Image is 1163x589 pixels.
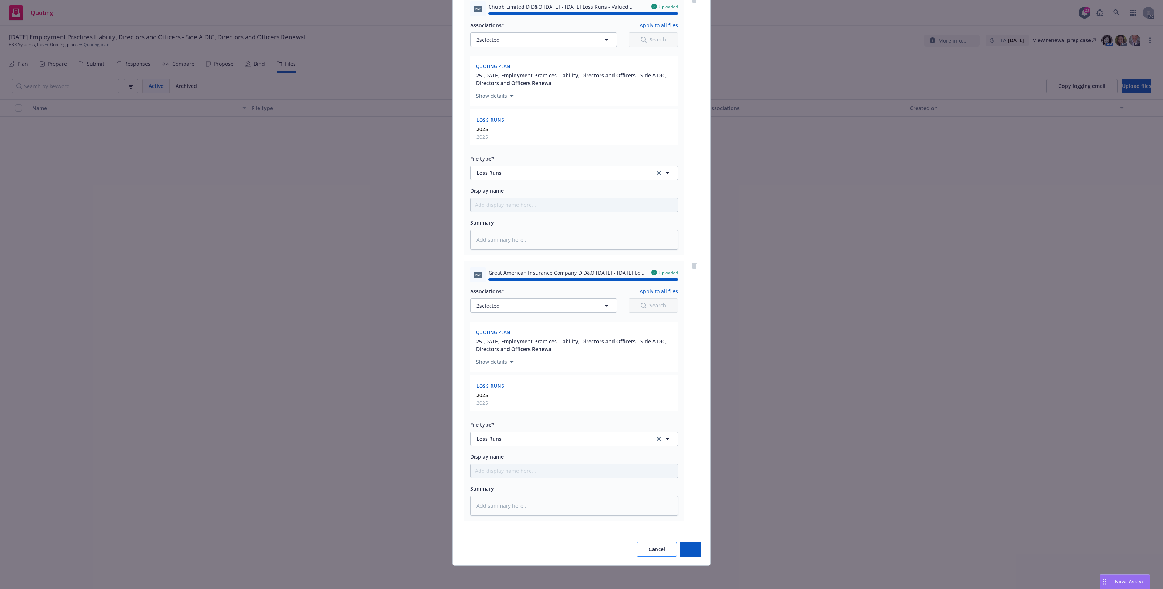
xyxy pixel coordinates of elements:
span: Loss Runs [476,169,645,177]
button: Cancel [637,542,677,557]
button: Show details [473,92,516,100]
strong: 2025 [476,126,488,133]
span: Nova Assist [1115,578,1144,585]
span: PDF [474,6,482,11]
span: Display name [470,453,504,460]
span: File type* [470,421,494,428]
a: clear selection [655,169,663,177]
span: Great American Insurance Company D D&O [DATE] - [DATE] Loss Runs - Valued [DATE].pdf [488,269,645,277]
span: Quoting plan [476,329,510,335]
span: Summary [470,485,494,492]
span: Uploaded [659,4,678,10]
span: 2025 [476,399,488,407]
span: 2025 [476,133,488,141]
span: Associations* [470,288,504,295]
input: Add display name here... [471,198,678,212]
button: 25 [DATE] Employment Practices Liability, Directors and Officers - Side A DIC, Directors and Offi... [476,338,674,353]
span: File type* [470,155,494,162]
button: Nova Assist [1100,574,1150,589]
span: pdf [474,272,482,277]
strong: 2025 [476,392,488,399]
button: 2selected [470,32,617,47]
input: Add display name here... [471,464,678,478]
a: remove [690,261,699,270]
span: Summary [470,219,494,226]
span: 2 selected [476,302,500,310]
span: Loss Runs [476,383,504,389]
button: Loss Runsclear selection [470,432,678,446]
span: Display name [470,187,504,194]
span: Add files [680,546,701,553]
button: Apply to all files [640,21,678,29]
span: Loss Runs [476,435,645,443]
button: Apply to all files [640,287,678,295]
span: Chubb Limited D D&O [DATE] - [DATE] Loss Runs - Valued [DATE].PDF [488,3,645,11]
span: Cancel [649,546,665,553]
span: Associations* [470,22,504,29]
a: clear selection [655,435,663,443]
span: Loss Runs [476,117,504,123]
button: Show details [473,358,516,366]
button: Add files [680,542,701,557]
button: 2selected [470,298,617,313]
button: 25 [DATE] Employment Practices Liability, Directors and Officers - Side A DIC, Directors and Offi... [476,72,674,87]
span: 2 selected [476,36,500,44]
button: Loss Runsclear selection [470,166,678,180]
span: Quoting plan [476,63,510,69]
span: Uploaded [659,270,678,276]
div: Drag to move [1100,575,1109,589]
